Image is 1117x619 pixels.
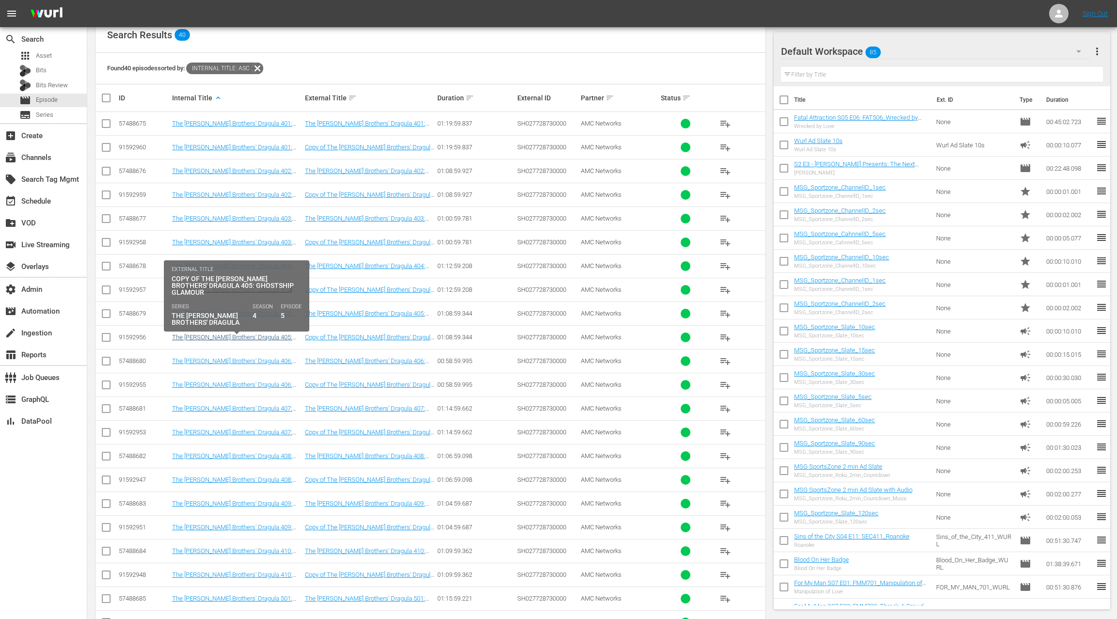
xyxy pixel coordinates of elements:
[172,452,296,467] a: The [PERSON_NAME] Brothers' Dragula 408: Killer Clowns
[1020,255,1031,267] span: Promo
[1020,465,1031,476] span: Ad
[1096,255,1107,267] span: reorder
[172,357,296,372] a: The [PERSON_NAME] Brothers' Dragula 406: Hairy Monsters!
[305,357,429,372] a: The [PERSON_NAME] Brothers' Dragula 406: Hairy Monsters!
[794,160,919,190] a: S2 E3 - [PERSON_NAME] Presents: The Next Level - [PERSON_NAME] (S2 E3 - [PERSON_NAME] Presents: T...
[794,356,875,362] div: MSG_Sportzone_Slate_15sec
[794,393,872,400] a: MSG_Sportzone_Slate_5sec
[932,226,1016,250] td: None
[305,405,429,419] a: The [PERSON_NAME] Brothers' Dragula 407: Exorsisters
[719,165,731,177] span: playlist_add
[305,143,434,158] a: Copy of The [PERSON_NAME] Brothers' Dragula 401: Horror Icons Reimagined
[1014,86,1040,113] th: Type
[5,394,16,405] span: GraphQL
[714,159,737,183] button: playlist_add
[719,189,731,201] span: playlist_add
[1042,110,1096,133] td: 00:45:02.723
[1042,459,1096,482] td: 00:02:00.253
[305,500,429,514] a: The [PERSON_NAME] Brothers' Dragula 409: The Last Supper
[581,215,622,222] span: AMC Networks
[719,545,731,557] span: playlist_add
[5,284,16,295] span: Admin
[932,389,1016,413] td: None
[5,372,16,383] span: Job Queues
[36,80,68,90] span: Bits Review
[932,319,1016,343] td: None
[581,310,622,317] span: AMC Networks
[172,262,296,277] a: The [PERSON_NAME] Brothers' Dragula 404: Monsters of Rock
[794,146,843,153] div: Wurl Ad Slate 10s
[714,444,737,468] button: playlist_add
[794,347,875,354] a: MSG_Sportzone_Slate_15sec
[794,333,875,339] div: MSG_Sportzone_Slate_10sec
[517,94,578,102] div: External ID
[794,402,872,409] div: MSG_Sportzone_Slate_5sec
[348,94,357,102] span: sort
[1040,86,1099,113] th: Duration
[794,379,875,385] div: MSG_Sportzone_Slate_30sec
[1096,139,1107,150] span: reorder
[1020,139,1031,151] span: Ad
[305,452,429,467] a: The [PERSON_NAME] Brothers' Dragula 408: Killer Clowns
[437,92,514,104] div: Duration
[581,357,622,365] span: AMC Networks
[1020,442,1031,453] span: Ad
[719,403,731,414] span: playlist_add
[931,86,1014,113] th: Ext. ID
[175,29,190,41] span: 40
[932,366,1016,389] td: None
[794,263,889,269] div: MSG_Sportzone_ChannelID_10sec
[5,217,16,229] span: VOD
[437,452,514,460] div: 01:06:59.098
[5,33,16,45] span: Search
[1020,302,1031,314] span: Promo
[119,381,169,388] div: 91592955
[172,405,296,419] a: The [PERSON_NAME] Brothers' Dragula 407: Exorsisters
[517,191,566,198] span: SH027728730000
[581,143,622,151] span: AMC Networks
[1042,203,1096,226] td: 00:00:02.002
[23,2,70,25] img: ans4CAIJ8jUAAAAAAAAAAAAAAAAAAAAAAAAgQb4GAAAAAAAAAAAAAAAAAAAAAAAAJMjXAAAAAAAAAAAAAAAAAAAAAAAAgAT5G...
[5,152,16,163] span: Channels
[794,230,886,238] a: MSG_Sportzone_CahnnelID_5sec
[517,405,566,412] span: SH027728730000
[719,332,731,343] span: playlist_add
[437,143,514,151] div: 01:19:59.837
[719,237,731,248] span: playlist_add
[1096,185,1107,197] span: reorder
[1091,46,1103,57] span: more_vert
[172,92,302,104] div: Internal Title
[172,500,296,514] a: The [PERSON_NAME] Brothers' Dragula 409: The Last Supper
[305,333,434,348] a: Copy of The [PERSON_NAME] Brothers' Dragula 405: Ghostship Glamour
[6,8,17,19] span: menu
[794,123,928,129] div: Wrecked by Love
[305,429,434,443] a: Copy of The [PERSON_NAME] Brothers' Dragula 407: Exorsisters
[719,142,731,153] span: playlist_add
[305,238,434,253] a: Copy of The [PERSON_NAME] Brothers' Dragula 403: Weird, Wild, West
[119,143,169,151] div: 91592960
[517,167,566,175] span: SH027728730000
[19,109,31,121] span: Series
[794,193,886,199] div: MSG_Sportzone_ChannelID_1sec
[719,355,731,367] span: playlist_add
[714,421,737,444] button: playlist_add
[794,277,886,284] a: MSG_Sportzone_ChannelID_1sec
[794,286,886,292] div: MSG_Sportzone_ChannelID_1sec
[517,381,566,388] span: SH027728730000
[305,595,429,609] a: The [PERSON_NAME] Brothers' Dragula 501: Terror In The [PERSON_NAME]
[794,254,889,261] a: MSG_Sportzone_ChannelID_10sec
[1096,395,1107,406] span: reorder
[214,94,223,102] span: keyboard_arrow_up
[794,137,843,144] a: Wurl Ad Slate 10s
[517,310,566,317] span: SH027728730000
[172,524,296,538] a: The [PERSON_NAME] Brothers' Dragula 409: The Last Supper
[172,120,296,134] a: The [PERSON_NAME] Brothers' Dragula 401: Horror Icons Reimagined
[719,427,731,438] span: playlist_add
[719,450,731,462] span: playlist_add
[5,261,16,272] span: Overlays
[794,579,926,594] a: For My Man S07 E01: FMM701_Manipulation of Love
[932,250,1016,273] td: None
[437,215,514,222] div: 01:00:59.781
[517,215,566,222] span: SH027728730000
[794,300,886,307] a: MSG_Sportzone_ChannelID_2sec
